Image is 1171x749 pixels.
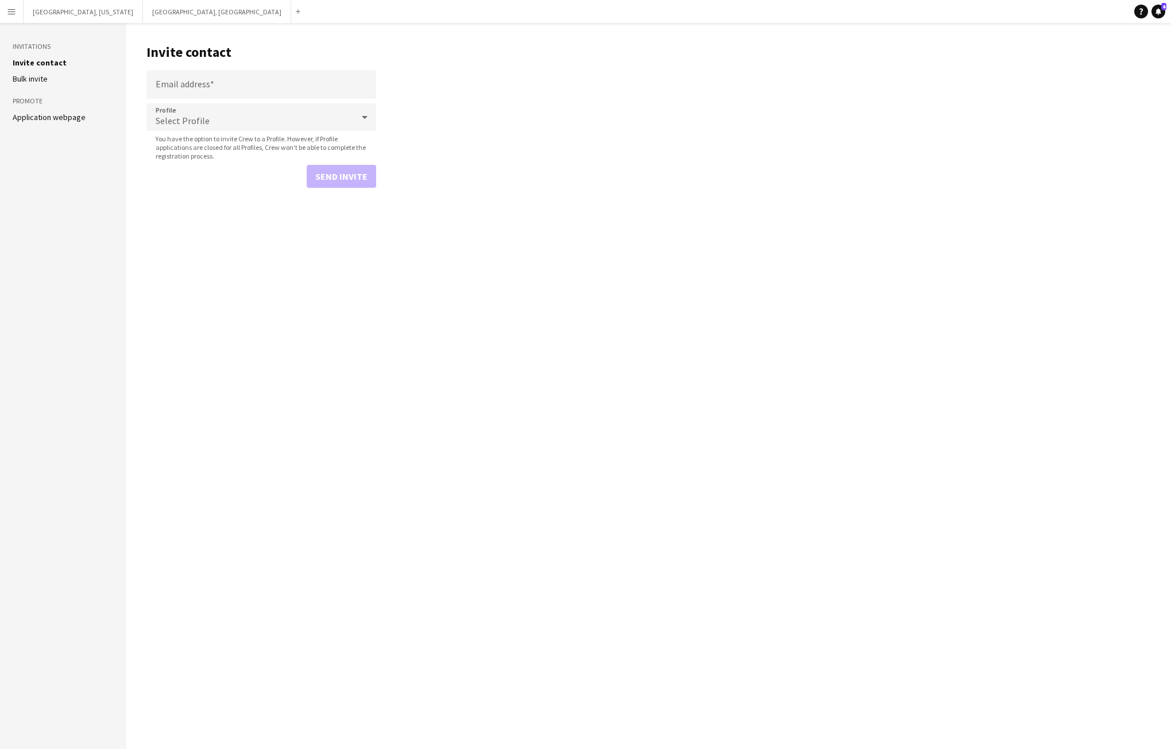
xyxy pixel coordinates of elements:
button: [GEOGRAPHIC_DATA], [US_STATE] [24,1,143,23]
a: Bulk invite [13,74,48,84]
h1: Invite contact [146,44,376,61]
span: 4 [1161,3,1166,10]
span: Select Profile [156,115,210,126]
a: Application webpage [13,112,86,122]
h3: Promote [13,96,114,106]
button: [GEOGRAPHIC_DATA], [GEOGRAPHIC_DATA] [143,1,291,23]
a: Invite contact [13,57,67,68]
a: 4 [1151,5,1165,18]
span: You have the option to invite Crew to a Profile. However, if Profile applications are closed for ... [146,134,376,160]
h3: Invitations [13,41,114,52]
